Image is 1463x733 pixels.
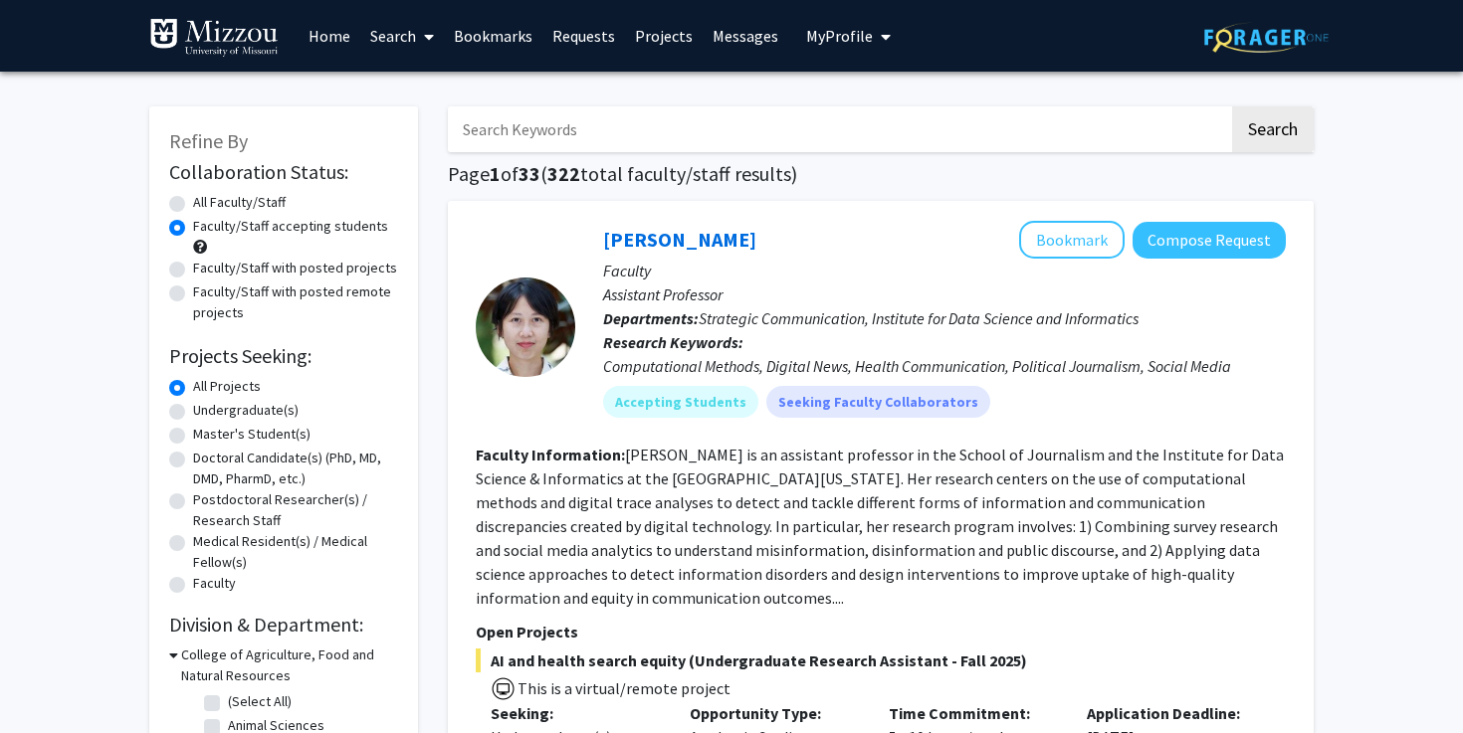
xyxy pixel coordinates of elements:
[476,445,625,464] b: Faculty Information:
[299,1,360,71] a: Home
[193,531,398,573] label: Medical Resident(s) / Medical Fellow(s)
[806,26,873,46] span: My Profile
[766,386,990,418] mat-chip: Seeking Faculty Collaborators
[547,161,580,186] span: 322
[603,308,699,328] b: Departments:
[516,678,731,698] span: This is a virtual/remote project
[193,489,398,531] label: Postdoctoral Researcher(s) / Research Staff
[169,128,248,153] span: Refine By
[193,192,286,213] label: All Faculty/Staff
[169,613,398,637] h2: Division & Department:
[603,227,756,252] a: [PERSON_NAME]
[603,332,743,352] b: Research Keywords:
[444,1,542,71] a: Bookmarks
[603,259,1286,282] p: Faculty
[603,282,1286,306] p: Assistant Professor
[193,216,388,237] label: Faculty/Staff accepting students
[542,1,625,71] a: Requests
[1019,221,1125,259] button: Add Chau Tong to Bookmarks
[476,445,1284,608] fg-read-more: [PERSON_NAME] is an assistant professor in the School of Journalism and the Institute for Data Sc...
[519,161,540,186] span: 33
[889,701,1058,725] p: Time Commitment:
[625,1,703,71] a: Projects
[193,400,299,421] label: Undergraduate(s)
[690,701,859,725] p: Opportunity Type:
[491,701,660,725] p: Seeking:
[490,161,501,186] span: 1
[448,106,1229,152] input: Search Keywords
[703,1,788,71] a: Messages
[169,344,398,368] h2: Projects Seeking:
[193,281,398,323] label: Faculty/Staff with posted remote projects
[360,1,444,71] a: Search
[15,643,85,718] iframe: Chat
[699,308,1139,328] span: Strategic Communication, Institute for Data Science and Informatics
[193,573,236,594] label: Faculty
[149,18,279,58] img: University of Missouri Logo
[193,448,398,489] label: Doctoral Candidate(s) (PhD, MD, DMD, PharmD, etc.)
[181,644,398,686] h3: College of Agriculture, Food and Natural Resources
[603,354,1286,378] div: Computational Methods, Digital News, Health Communication, Political Journalism, Social Media
[193,258,397,278] label: Faculty/Staff with posted projects
[1087,701,1256,725] p: Application Deadline:
[448,162,1314,186] h1: Page of ( total faculty/staff results)
[193,376,261,397] label: All Projects
[1204,22,1329,53] img: ForagerOne Logo
[169,160,398,184] h2: Collaboration Status:
[476,620,1286,643] p: Open Projects
[603,386,758,418] mat-chip: Accepting Students
[228,691,292,712] label: (Select All)
[1232,106,1314,152] button: Search
[193,424,311,445] label: Master's Student(s)
[1133,222,1286,259] button: Compose Request to Chau Tong
[476,648,1286,672] span: AI and health search equity (Undergraduate Research Assistant - Fall 2025)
